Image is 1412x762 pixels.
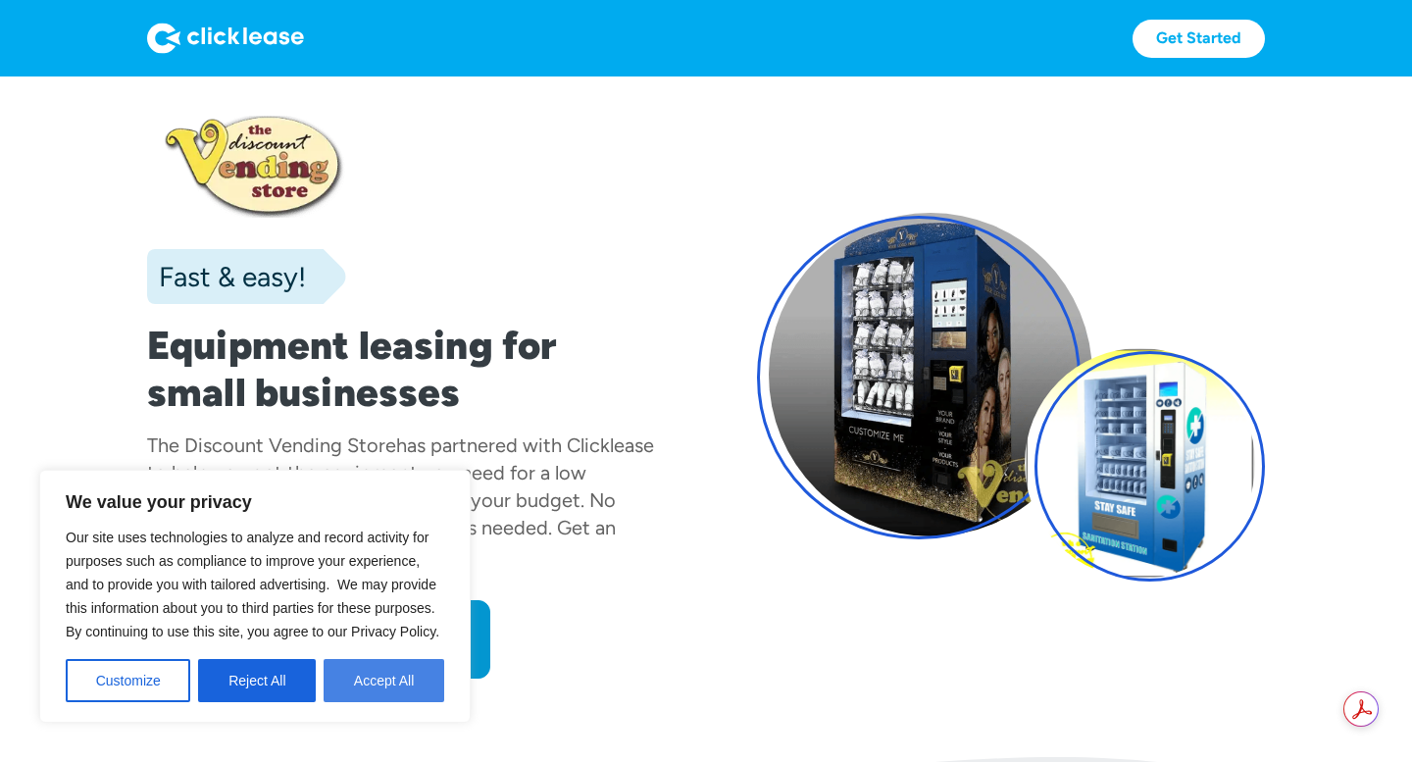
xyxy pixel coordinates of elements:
[324,659,444,702] button: Accept All
[66,530,439,639] span: Our site uses technologies to analyze and record activity for purposes such as compliance to impr...
[66,490,444,514] p: We value your privacy
[147,433,396,457] div: The Discount Vending Store
[66,659,190,702] button: Customize
[147,23,304,54] img: Logo
[147,257,306,296] div: Fast & easy!
[39,470,471,723] div: We value your privacy
[147,322,655,416] h1: Equipment leasing for small businesses
[1133,20,1265,58] a: Get Started
[147,433,654,567] div: has partnered with Clicklease to help you get the equipment you need for a low monthly payment, c...
[198,659,316,702] button: Reject All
